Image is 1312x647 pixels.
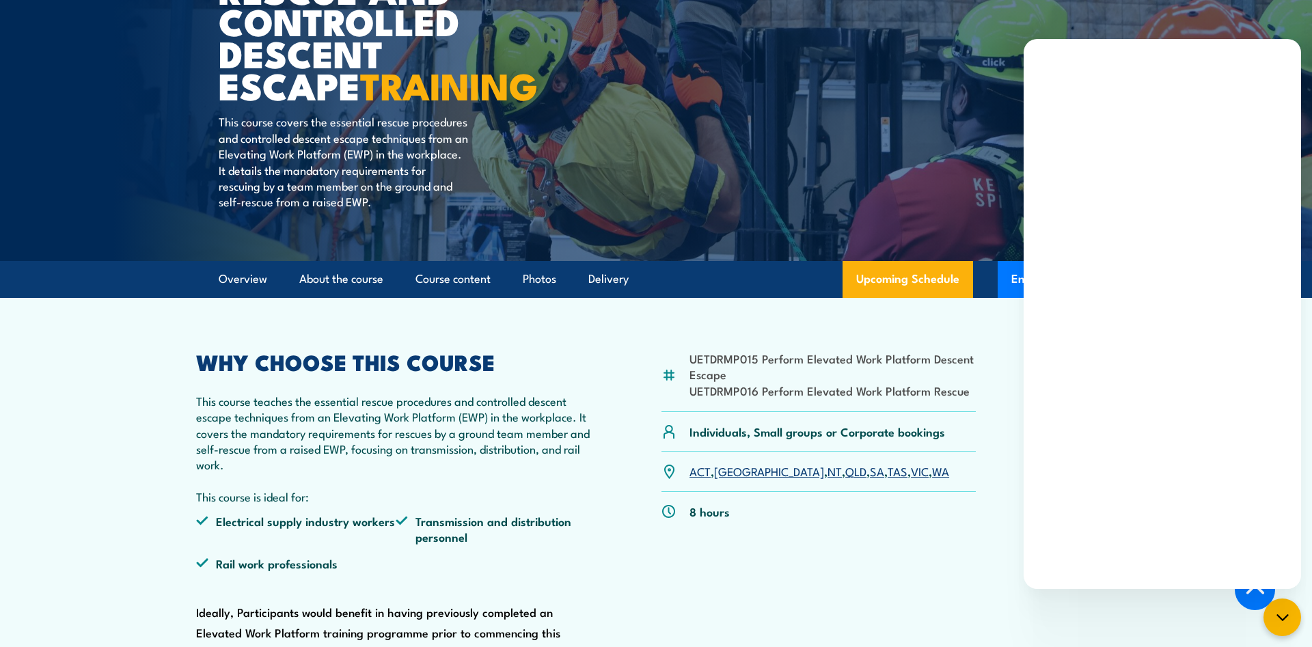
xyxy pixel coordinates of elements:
li: Transmission and distribution personnel [396,513,595,545]
p: , , , , , , , [689,463,949,479]
a: [GEOGRAPHIC_DATA] [714,463,824,479]
a: Course content [415,261,491,297]
a: TAS [888,463,907,479]
a: Photos [523,261,556,297]
button: chat-button [1263,598,1301,636]
a: ACT [689,463,711,479]
a: VIC [911,463,929,479]
p: Individuals, Small groups or Corporate bookings [689,424,945,439]
a: QLD [845,463,866,479]
li: UETDRMP016 Perform Elevated Work Platform Rescue [689,383,976,398]
a: WA [932,463,949,479]
strong: TRAINING [360,56,538,113]
a: Delivery [588,261,629,297]
li: UETDRMP015 Perform Elevated Work Platform Descent Escape [689,350,976,383]
a: Overview [219,261,267,297]
a: Upcoming Schedule [843,261,973,298]
iframe: Chatbot [1024,39,1301,589]
a: SA [870,463,884,479]
p: This course teaches the essential rescue procedures and controlled descent escape techniques from... [196,393,595,505]
li: Rail work professionals [196,555,396,571]
p: 8 hours [689,504,730,519]
button: Enquire Now [998,261,1093,298]
h2: WHY CHOOSE THIS COURSE [196,352,595,371]
p: This course covers the essential rescue procedures and controlled descent escape techniques from ... [219,113,468,209]
a: About the course [299,261,383,297]
a: NT [828,463,842,479]
li: Electrical supply industry workers [196,513,396,545]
